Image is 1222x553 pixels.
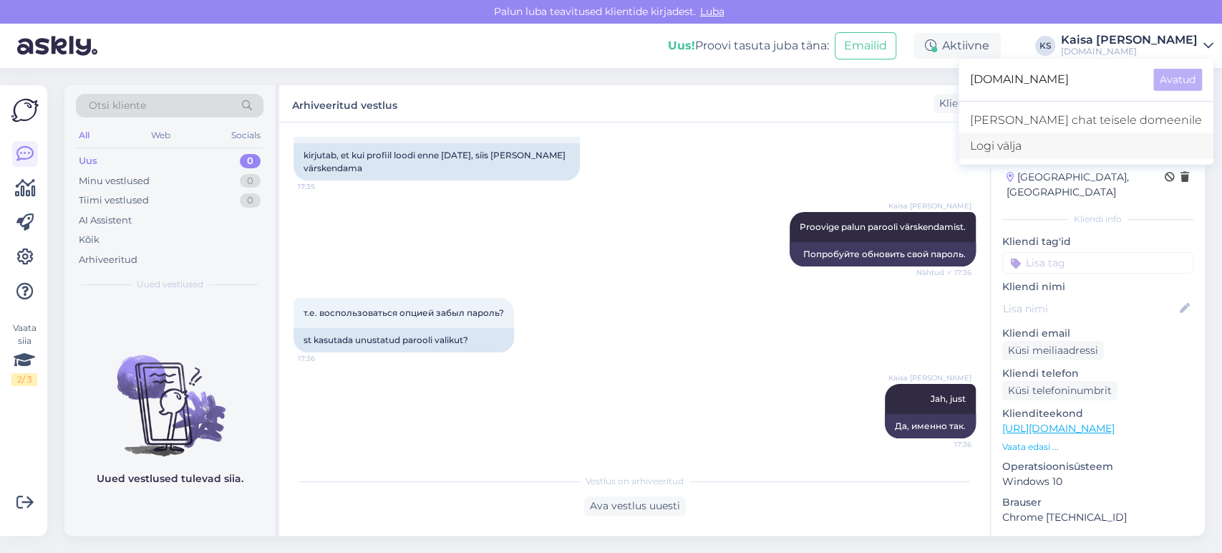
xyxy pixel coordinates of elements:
[1003,301,1177,317] input: Lisa nimi
[931,393,966,404] span: Jah, just
[918,439,971,450] span: 17:36
[1002,252,1193,274] input: Lisa tag
[1007,170,1165,200] div: [GEOGRAPHIC_DATA], [GEOGRAPHIC_DATA]
[298,181,351,192] span: 17:35
[1002,366,1193,381] p: Kliendi telefon
[148,126,173,145] div: Web
[240,174,261,188] div: 0
[959,107,1213,133] a: [PERSON_NAME] chat teisele domeenile
[89,98,146,113] span: Otsi kliente
[970,69,1142,91] span: [DOMAIN_NAME]
[1002,326,1193,341] p: Kliendi email
[888,372,971,383] span: Kaisa [PERSON_NAME]
[1002,341,1104,360] div: Küsi meiliaadressi
[584,496,686,516] div: Ava vestlus uuesti
[934,96,969,111] div: Klient
[1061,34,1198,46] div: Kaisa [PERSON_NAME]
[240,154,261,168] div: 0
[1061,46,1198,57] div: [DOMAIN_NAME]
[668,39,695,52] b: Uus!
[1002,441,1193,453] p: Vaata edasi ...
[11,322,37,386] div: Vaata siia
[1002,279,1193,294] p: Kliendi nimi
[97,471,243,486] p: Uued vestlused tulevad siia.
[304,307,504,318] span: т.е. воспользоваться опцией забыл пароль?
[835,32,896,59] button: Emailid
[696,5,729,18] span: Luba
[1002,474,1193,489] p: Windows 10
[76,126,92,145] div: All
[79,193,149,208] div: Tiimi vestlused
[292,94,397,113] label: Arhiveeritud vestlus
[137,278,203,291] span: Uued vestlused
[79,154,97,168] div: Uus
[668,37,829,54] div: Proovi tasuta juba täna:
[1153,69,1202,91] button: Avatud
[1002,406,1193,421] p: Klienditeekond
[79,213,132,228] div: AI Assistent
[79,233,100,247] div: Kõik
[11,97,39,124] img: Askly Logo
[1002,234,1193,249] p: Kliendi tag'id
[64,330,275,458] img: No chats
[586,475,684,488] span: Vestlus on arhiveeritud
[800,221,966,232] span: Proovige palun parooli värskendamist.
[916,267,971,278] span: Nähtud ✓ 17:36
[298,353,351,364] span: 17:36
[228,126,263,145] div: Socials
[913,33,1001,59] div: Aktiivne
[1061,34,1213,57] a: Kaisa [PERSON_NAME][DOMAIN_NAME]
[1002,422,1115,435] a: [URL][DOMAIN_NAME]
[885,414,976,438] div: Да, именно так.
[294,143,580,181] div: kirjutab, et kui profiil loodi enne [DATE], siis [PERSON_NAME] värskendama
[11,373,37,386] div: 2 / 3
[1002,381,1117,400] div: Küsi telefoninumbrit
[240,193,261,208] div: 0
[79,174,150,188] div: Minu vestlused
[1002,459,1193,474] p: Operatsioonisüsteem
[1002,213,1193,226] div: Kliendi info
[790,242,976,266] div: Попробуйте обновить свой пароль.
[1002,495,1193,510] p: Brauser
[959,133,1213,159] div: Logi välja
[294,328,514,352] div: st kasutada unustatud parooli valikut?
[888,201,971,211] span: Kaisa [PERSON_NAME]
[1002,510,1193,525] p: Chrome [TECHNICAL_ID]
[79,253,137,267] div: Arhiveeritud
[1035,36,1055,56] div: KS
